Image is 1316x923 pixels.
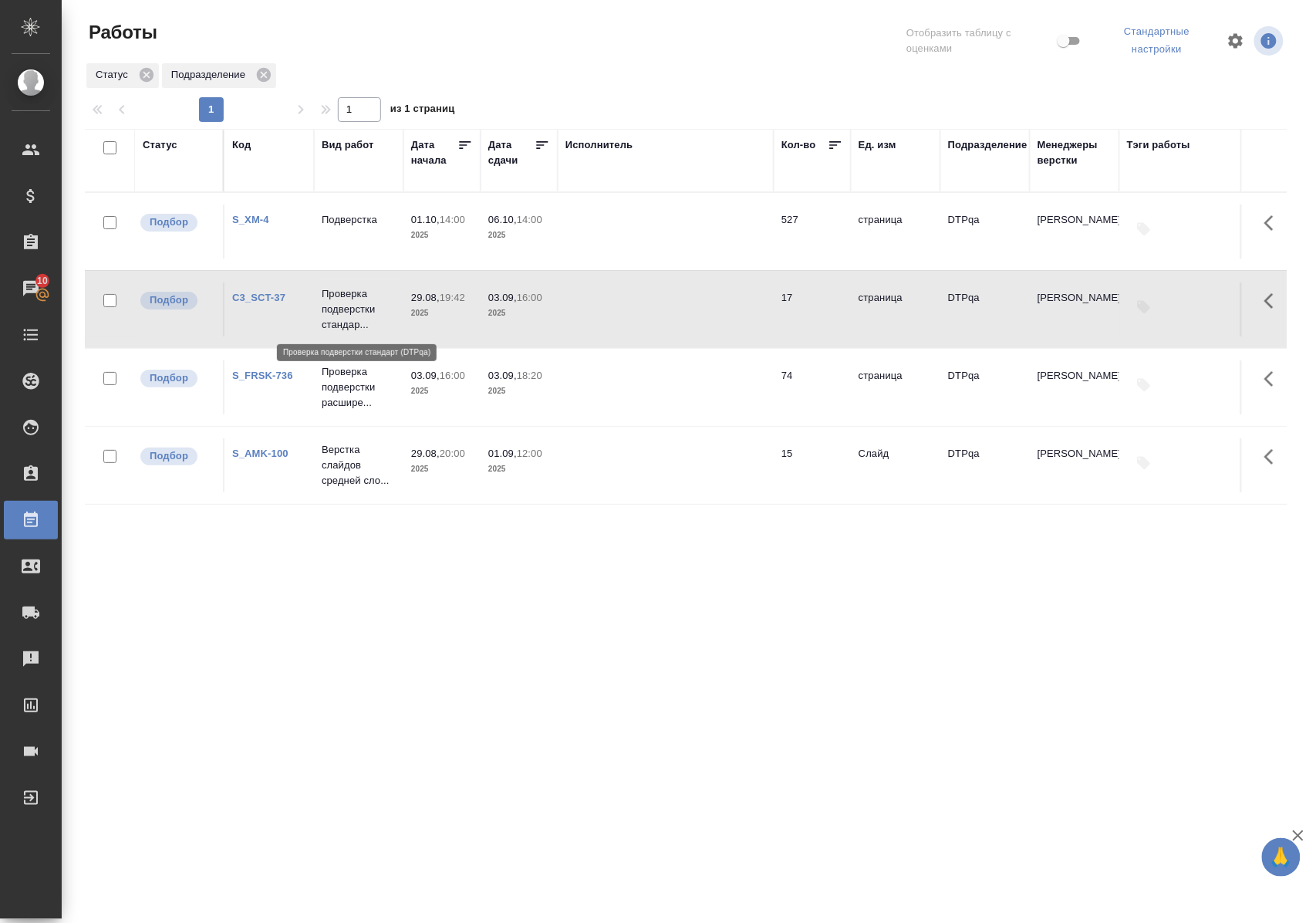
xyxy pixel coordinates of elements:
[488,384,550,399] p: 2025
[488,448,517,459] p: 01.09,
[85,20,157,45] span: Работы
[171,67,251,83] p: Подразделение
[150,448,188,464] p: Подбор
[139,290,215,311] div: Можно подбирать исполнителей
[28,273,57,289] span: 10
[1127,290,1161,324] button: Добавить тэги
[948,137,1027,153] div: Подразделение
[517,214,542,225] p: 14:00
[232,370,293,381] a: S_FRSK-736
[1038,212,1112,228] p: [PERSON_NAME]
[139,446,215,467] div: Можно подбирать исполнителей
[906,25,1054,56] span: Отобразить таблицу с оценками
[162,63,276,88] div: Подразделение
[517,370,542,381] p: 18:20
[859,137,896,153] div: Ед. изм
[440,292,465,303] p: 19:42
[411,306,473,321] p: 2025
[488,370,517,381] p: 03.09,
[940,438,1030,492] td: DTPqa
[517,448,542,459] p: 12:00
[96,67,133,83] p: Статус
[851,282,940,336] td: страница
[411,448,440,459] p: 29.08,
[232,292,285,303] a: C3_SCT-37
[1217,22,1254,59] span: Настроить таблицу
[1038,290,1112,306] p: [PERSON_NAME]
[781,137,816,153] div: Кол-во
[1254,26,1287,56] span: Посмотреть информацию
[940,205,1030,259] td: DTPqa
[322,364,396,411] p: Проверка подверстки расшире...
[774,360,851,414] td: 74
[1262,838,1301,877] button: 🙏
[851,360,940,414] td: страница
[411,461,473,477] p: 2025
[1127,446,1161,480] button: Добавить тэги
[774,205,851,259] td: 527
[940,360,1030,414] td: DTPqa
[1038,368,1112,384] p: [PERSON_NAME]
[143,137,177,153] div: Статус
[440,214,465,225] p: 14:00
[488,214,517,225] p: 06.10,
[86,63,159,88] div: Статус
[322,212,396,228] p: Подверстка
[1255,438,1292,475] button: Здесь прячутся важные кнопки
[150,370,188,386] p: Подбор
[488,306,550,321] p: 2025
[488,461,550,477] p: 2025
[1127,368,1161,402] button: Добавить тэги
[232,137,251,153] div: Код
[411,292,440,303] p: 29.08,
[565,137,633,153] div: Исполнитель
[1038,446,1112,461] p: [PERSON_NAME]
[150,215,188,230] p: Подбор
[4,269,58,308] a: 10
[411,228,473,243] p: 2025
[940,282,1030,336] td: DTPqa
[322,137,374,153] div: Вид работ
[232,214,269,225] a: S_XM-4
[411,384,473,399] p: 2025
[1255,360,1292,397] button: Здесь прячутся важные кнопки
[150,292,188,308] p: Подбор
[851,205,940,259] td: страница
[774,438,851,492] td: 15
[390,100,455,122] span: из 1 страниц
[1038,137,1112,168] div: Менеджеры верстки
[488,292,517,303] p: 03.09,
[488,137,535,168] div: Дата сдачи
[774,282,851,336] td: 17
[139,368,215,389] div: Можно подбирать исполнителей
[517,292,542,303] p: 16:00
[1255,205,1292,242] button: Здесь прячутся важные кнопки
[411,137,457,168] div: Дата начала
[322,286,396,333] p: Проверка подверстки стандар...
[1268,841,1294,874] span: 🙏
[488,228,550,243] p: 2025
[440,370,465,381] p: 16:00
[1127,137,1190,153] div: Тэги работы
[1127,212,1161,246] button: Добавить тэги
[411,370,440,381] p: 03.09,
[440,448,465,459] p: 20:00
[1255,282,1292,319] button: Здесь прячутся важные кнопки
[851,438,940,492] td: Слайд
[411,214,440,225] p: 01.10,
[1097,20,1217,62] div: split button
[232,448,289,459] a: S_AMK-100
[322,442,396,489] p: Верстка слайдов средней сло...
